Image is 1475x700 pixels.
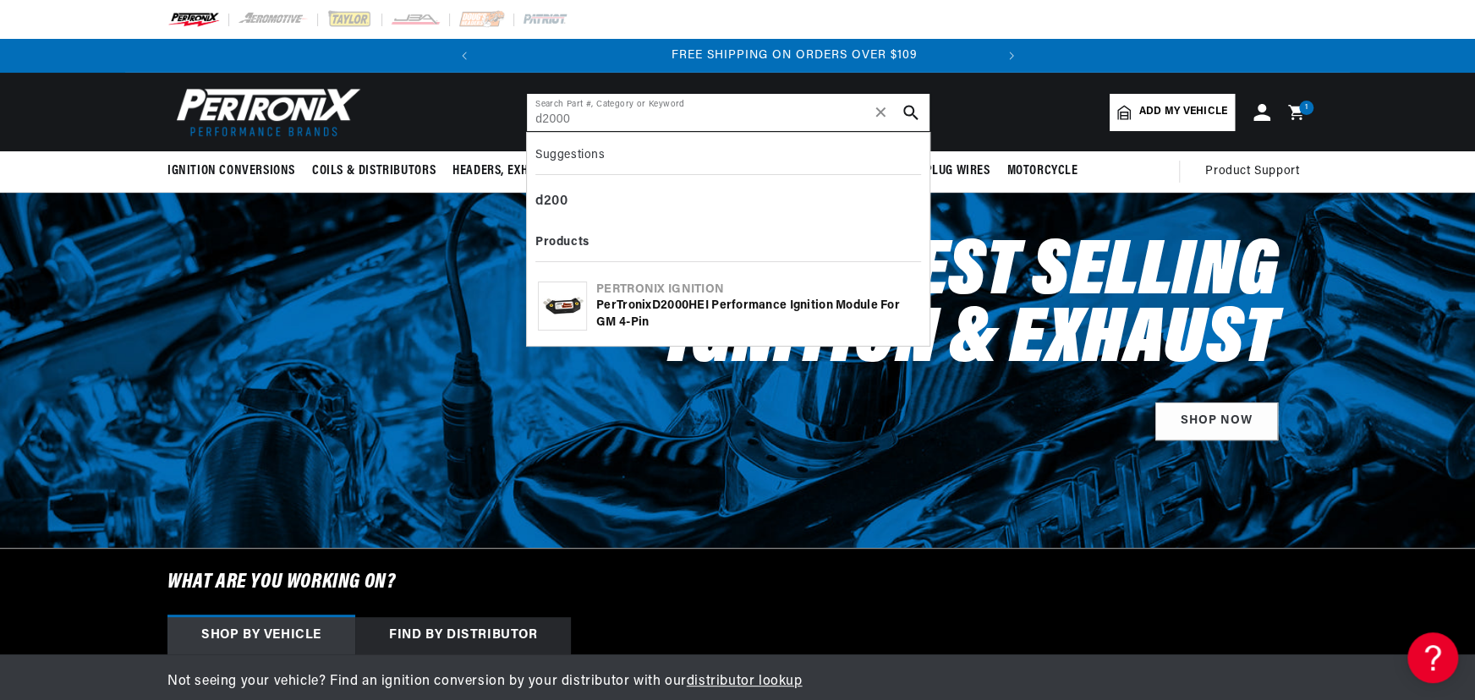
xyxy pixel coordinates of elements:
a: distributor lookup [687,675,803,688]
span: 1 [1305,101,1308,115]
input: Search Part #, Category or Keyword [527,94,929,131]
div: Find by Distributor [355,617,571,654]
span: Coils & Distributors [312,162,436,180]
summary: Coils & Distributors [304,151,444,191]
div: Shop by vehicle [167,617,355,654]
h2: Shop Best Selling Ignition & Exhaust [555,240,1278,375]
summary: Headers, Exhausts & Components [444,151,659,191]
summary: Spark Plug Wires [879,151,999,191]
div: PerTronix HEI Performance Ignition Module for GM 4-Pin [596,298,918,331]
span: Headers, Exhausts & Components [452,162,650,180]
div: Suggestions [535,141,921,175]
summary: Ignition Conversions [167,151,304,191]
div: d200 [535,188,921,216]
button: Translation missing: en.sections.announcements.next_announcement [995,39,1028,73]
button: search button [892,94,929,131]
slideshow-component: Translation missing: en.sections.announcements.announcement_bar [125,39,1350,73]
div: Announcement [538,46,1051,65]
span: Product Support [1205,162,1299,181]
span: Motorcycle [1006,162,1077,180]
span: Spark Plug Wires [887,162,990,180]
b: Products [535,236,589,249]
a: SHOP NOW [1155,402,1278,440]
button: Translation missing: en.sections.announcements.previous_announcement [447,39,481,73]
div: Pertronix Ignition [596,282,918,298]
summary: Product Support [1205,151,1308,192]
img: PerTronix D2000 HEI Performance Ignition Module for GM 4-Pin [539,282,586,330]
b: D2000 [652,299,688,312]
p: Not seeing your vehicle? Find an ignition conversion by your distributor with our [167,671,1308,693]
a: Add my vehicle [1110,94,1235,131]
span: Add my vehicle [1139,104,1227,120]
span: FREE SHIPPING ON ORDERS OVER $109 [672,49,918,62]
img: Pertronix [167,83,362,141]
summary: Motorcycle [998,151,1086,191]
span: Ignition Conversions [167,162,295,180]
div: 2 of 2 [538,46,1051,65]
h6: What are you working on? [125,549,1350,616]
